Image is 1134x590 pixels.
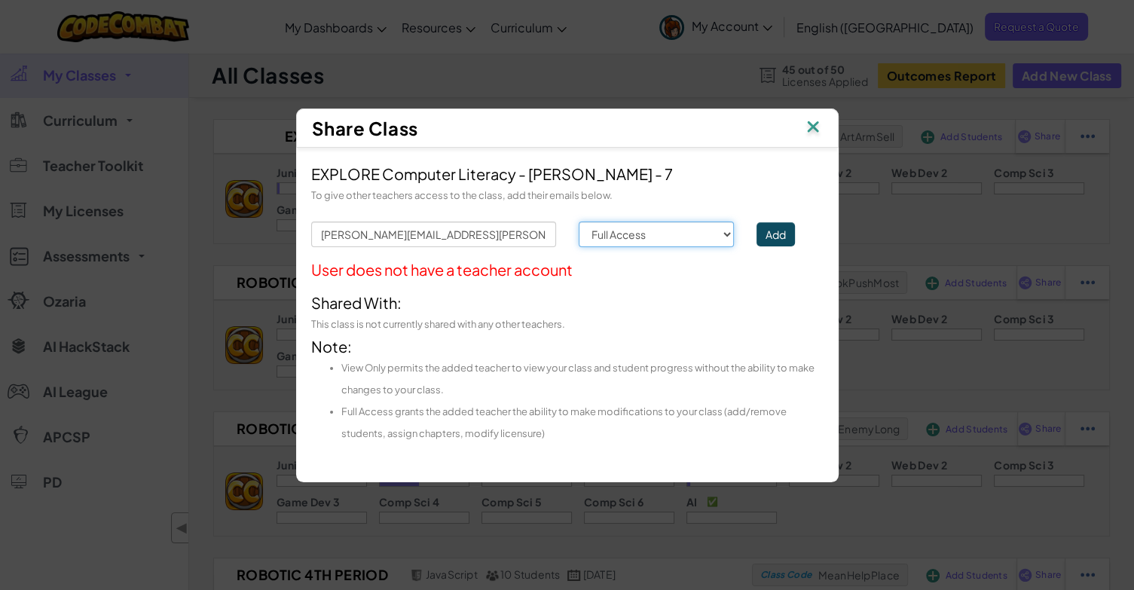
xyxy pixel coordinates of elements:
div: Note: [311,335,824,445]
div: EXPLORE Computer Literacy - [PERSON_NAME] - 7 [311,163,824,185]
div: Shared With: [311,292,824,313]
li: View Only permits the added teacher to view your class and student progress without the ability t... [341,357,824,401]
img: IconClose.svg [803,117,823,139]
li: Full Access grants the added teacher the ability to make modifications to your class (add/remove ... [341,401,824,445]
div: User does not have a teacher account [311,258,824,280]
span: Share Class [312,117,418,139]
input: Teacher's email [311,222,556,247]
button: Add [757,222,795,246]
div: To give other teachers access to the class, add their emails below. [311,185,824,206]
div: This class is not currently shared with any other teachers. [311,313,824,335]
